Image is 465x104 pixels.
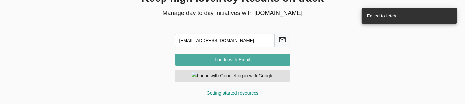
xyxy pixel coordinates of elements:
[180,56,285,64] span: Log In with Email
[175,34,275,47] input: Enter your email
[367,13,396,18] span: Failed to fetch
[180,72,285,80] span: Log in with Google
[192,72,235,80] img: Log in with Google
[175,54,290,66] button: Log In with Email
[175,70,290,82] button: Log in with GoogleLog in with Google
[175,90,290,96] div: Getting started resources
[82,9,384,17] p: Manage day to day initiatives with [DOMAIN_NAME]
